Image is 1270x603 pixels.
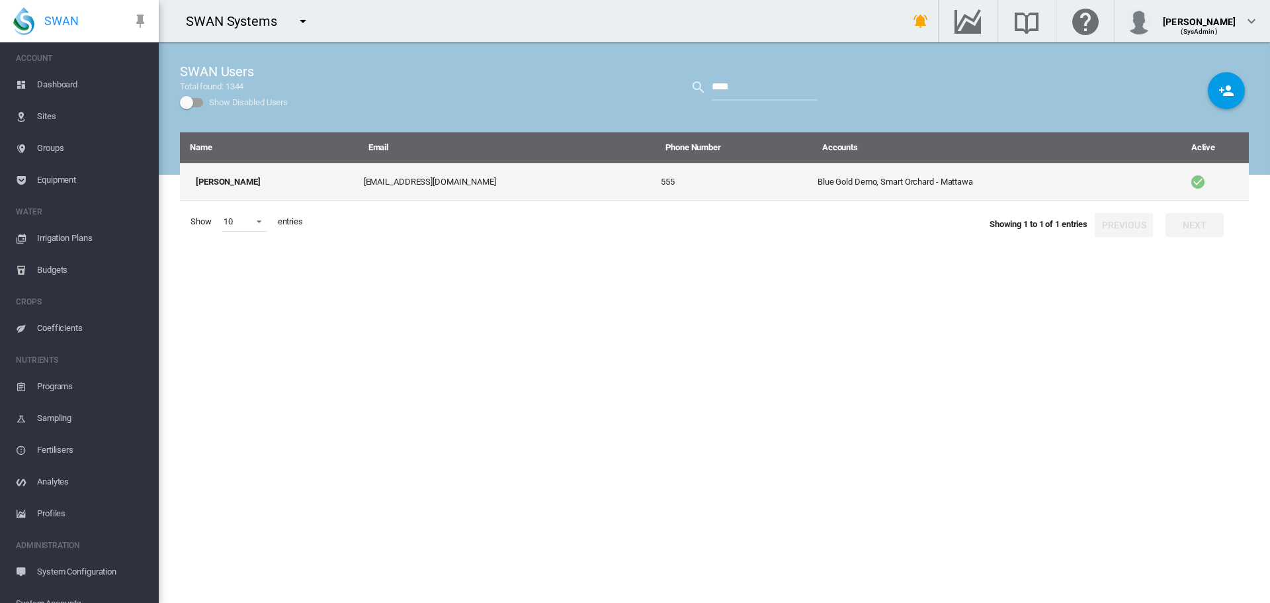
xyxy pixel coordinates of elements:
md-icon: icon-pin [132,13,148,29]
td: [PERSON_NAME] [180,163,359,201]
span: Total found: [180,81,224,91]
img: SWAN-Landscape-Logo-Colour-drop.png [13,7,34,35]
md-icon: Search by keyword [691,79,706,95]
md-switch: Show Disabled Users [180,93,288,113]
tr: [PERSON_NAME] [EMAIL_ADDRESS][DOMAIN_NAME] 555 Blue Gold Demo, Smart Orchard - Mattawa icon-check... [180,163,1249,201]
div: SWAN Systems [186,12,289,30]
button: Next [1165,213,1224,237]
span: NUTRIENTS [16,349,148,371]
md-icon: icon-checkbox-marked-circle [1190,174,1206,190]
span: Coefficients [37,312,148,344]
span: WATER [16,201,148,222]
span: (SysAdmin) [1181,28,1217,35]
md-icon: icon-chevron-down [1244,13,1259,29]
md-icon: icon-menu-down [295,13,311,29]
div: Show Disabled Users [209,93,288,112]
span: Equipment [37,164,148,196]
th: Active [1158,132,1249,163]
span: Sampling [37,402,148,434]
span: Sites [37,101,148,132]
md-icon: icon-account-plus [1218,83,1234,99]
span: Show [185,210,217,233]
td: 555 [656,163,812,201]
span: SWAN [44,13,79,29]
span: Profiles [37,498,148,530]
md-icon: Go to the Data Hub [952,13,984,29]
span: Showing 1 to 1 of 1 entries [990,220,1087,230]
div: [PERSON_NAME] [1163,10,1236,23]
span: CROPS [16,291,148,312]
th: Accounts [812,132,1158,163]
div: 10 [224,216,233,226]
button: Add NEW User to SWAN [1208,72,1245,109]
button: Previous [1095,213,1153,237]
span: 1344 [226,81,244,91]
span: ACCOUNT [16,48,148,69]
span: ADMINISTRATION [16,535,148,556]
span: Dashboard [37,69,148,101]
span: Irrigation Plans [37,222,148,254]
a: Name [190,142,212,152]
span: SWAN Users [180,62,254,81]
span: Fertilisers [37,434,148,466]
md-icon: Search the knowledge base [1011,13,1042,29]
span: Budgets [37,254,148,286]
button: icon-menu-down [290,8,316,34]
span: Analytes [37,466,148,498]
md-icon: Click here for help [1070,13,1101,29]
a: Email [368,142,389,152]
span: Programs [37,371,148,402]
td: [EMAIL_ADDRESS][DOMAIN_NAME] [359,163,656,201]
md-icon: icon-bell-ring [913,13,929,29]
span: System Configuration [37,556,148,588]
button: icon-bell-ring [908,8,934,34]
img: profile.jpg [1126,8,1152,34]
span: entries [273,210,308,233]
td: Blue Gold Demo, Smart Orchard - Mattawa [812,163,1158,201]
th: Phone Number [656,132,812,163]
span: Groups [37,132,148,164]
